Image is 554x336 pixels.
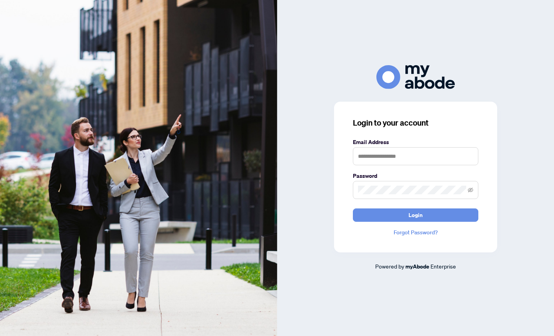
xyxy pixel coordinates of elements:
label: Email Address [353,138,478,146]
span: Powered by [375,263,404,270]
button: Login [353,208,478,222]
h3: Login to your account [353,117,478,128]
span: eye-invisible [468,187,473,193]
a: Forgot Password? [353,228,478,237]
img: ma-logo [376,65,455,89]
label: Password [353,172,478,180]
span: Login [409,209,423,221]
a: myAbode [405,262,429,271]
span: Enterprise [430,263,456,270]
